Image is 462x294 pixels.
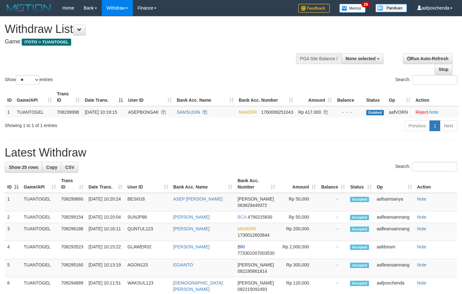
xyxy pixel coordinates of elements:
[404,120,430,131] a: Previous
[237,214,246,220] span: BCA
[374,241,415,259] td: aafdream
[14,88,54,106] th: Game/API: activate to sort column ascending
[82,88,126,106] th: Date Trans.: activate to sort column descending
[5,259,21,277] td: 5
[412,75,457,85] input: Search:
[395,75,457,85] label: Search:
[86,241,125,259] td: [DATE] 10:15:22
[278,175,318,193] th: Amount: activate to sort column ascending
[412,162,457,171] input: Search:
[59,211,86,223] td: 708299154
[237,262,274,267] span: [PERSON_NAME]
[386,88,413,106] th: Op: activate to sort column ascending
[278,241,318,259] td: Rp 2,000,000
[361,2,370,7] span: 29
[237,280,274,285] span: [PERSON_NAME]
[61,162,78,173] a: CSV
[350,215,369,220] span: Accepted
[434,64,453,75] a: Stop
[278,211,318,223] td: Rp 50,000
[5,23,302,35] h1: Withdraw List
[125,211,171,223] td: SUNJP88
[235,175,278,193] th: Bank Acc. Number: activate to sort column ascending
[22,39,71,46] span: ITOTO > TUANTOGEL
[374,211,415,223] td: aafleansamnang
[59,241,86,259] td: 708293523
[173,196,223,201] a: ASEP [PERSON_NAME]
[21,175,59,193] th: Game/API: activate to sort column ascending
[237,287,267,292] span: Copy 082215092493 to clipboard
[59,193,86,211] td: 708299860
[261,110,293,115] span: Copy 1760006251043 to clipboard
[374,223,415,241] td: aafleansamnang
[278,259,318,277] td: Rp 300,000
[395,162,457,171] label: Search:
[171,175,235,193] th: Bank Acc. Name: activate to sort column ascending
[5,120,188,129] div: Showing 1 to 1 of 1 entries
[21,259,59,277] td: TUANTOGEL
[21,211,59,223] td: TUANTOGEL
[318,241,348,259] td: -
[403,53,453,64] a: Run Auto-Refresh
[14,106,54,118] td: TUANTOGEL
[5,3,53,13] img: MOTION_logo.png
[350,245,369,250] span: Accepted
[174,88,236,106] th: Bank Acc. Name: activate to sort column ascending
[415,175,457,193] th: Action
[417,262,427,267] a: Note
[374,259,415,277] td: aafleansamnang
[173,244,210,249] a: [PERSON_NAME]
[248,214,272,220] span: Copy 4790215830 to clipboard
[364,88,386,106] th: Status
[5,75,53,85] label: Show entries
[86,211,125,223] td: [DATE] 10:20:04
[237,244,245,249] span: BRI
[126,88,174,106] th: User ID: activate to sort column ascending
[5,223,21,241] td: 3
[239,110,257,115] span: MANDIRI
[128,110,159,115] span: ASEPBONGAK
[296,88,335,106] th: Amount: activate to sort column ascending
[5,241,21,259] td: 4
[85,110,117,115] span: [DATE] 10:19:15
[335,88,364,106] th: Balance
[237,226,256,231] span: MANDIRI
[21,241,59,259] td: TUANTOGEL
[125,259,171,277] td: AGON123
[237,251,274,256] span: Copy 773301007003530 to clipboard
[417,214,427,220] a: Note
[237,196,274,201] span: [PERSON_NAME]
[173,262,193,267] a: EGIANTO
[86,175,125,193] th: Date Trans.: activate to sort column ascending
[413,88,459,106] th: Action
[59,259,86,277] td: 708295160
[374,175,415,193] th: Op: activate to sort column ascending
[440,120,457,131] a: Next
[366,110,384,115] span: Grabbed
[236,88,296,106] th: Bank Acc. Number: activate to sort column ascending
[350,263,369,268] span: Accepted
[296,53,342,64] div: PGA Site Balance /
[318,223,348,241] td: -
[237,203,267,208] span: Copy 083829449372 to clipboard
[21,193,59,211] td: TUANTOGEL
[125,175,171,193] th: User ID: activate to sort column ascending
[417,226,427,231] a: Note
[386,106,413,118] td: aafVORN
[42,162,61,173] a: Copy
[374,193,415,211] td: aafsamsanya
[5,175,21,193] th: ID: activate to sort column descending
[5,193,21,211] td: 1
[416,110,428,115] a: Reject
[5,39,302,45] h4: Game:
[339,4,366,13] img: Button%20Memo.svg
[348,175,374,193] th: Status: activate to sort column ascending
[173,214,210,220] a: [PERSON_NAME]
[125,241,171,259] td: GLAWER02
[125,223,171,241] td: QUNTUL123
[59,175,86,193] th: Trans ID: activate to sort column ascending
[125,193,171,211] td: BESI016
[429,120,440,131] a: 1
[9,165,38,170] span: Show 25 rows
[54,88,82,106] th: Trans ID: activate to sort column ascending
